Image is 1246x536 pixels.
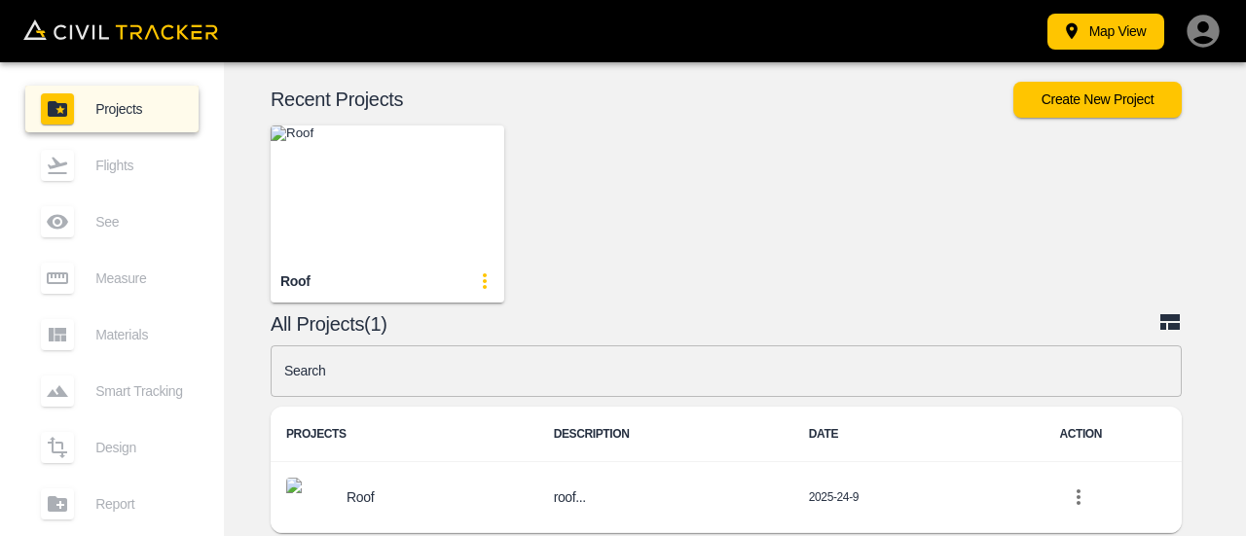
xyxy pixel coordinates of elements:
p: Recent Projects [271,91,1013,107]
span: Projects [95,101,183,117]
p: All Projects(1) [271,316,1158,332]
th: DATE [793,407,1044,462]
img: Roof [271,125,504,262]
div: Roof [280,272,311,291]
th: DESCRIPTION [538,407,793,462]
button: Create New Project [1013,82,1182,118]
img: Civil Tracker [23,19,218,40]
td: 2025-24-9 [793,462,1044,533]
button: Map View [1047,14,1164,50]
a: Projects [25,86,199,132]
img: project-image [286,478,337,517]
h6: roof [554,485,778,510]
p: Roof [347,489,374,505]
th: PROJECTS [271,407,538,462]
button: update-card-details [465,262,504,301]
